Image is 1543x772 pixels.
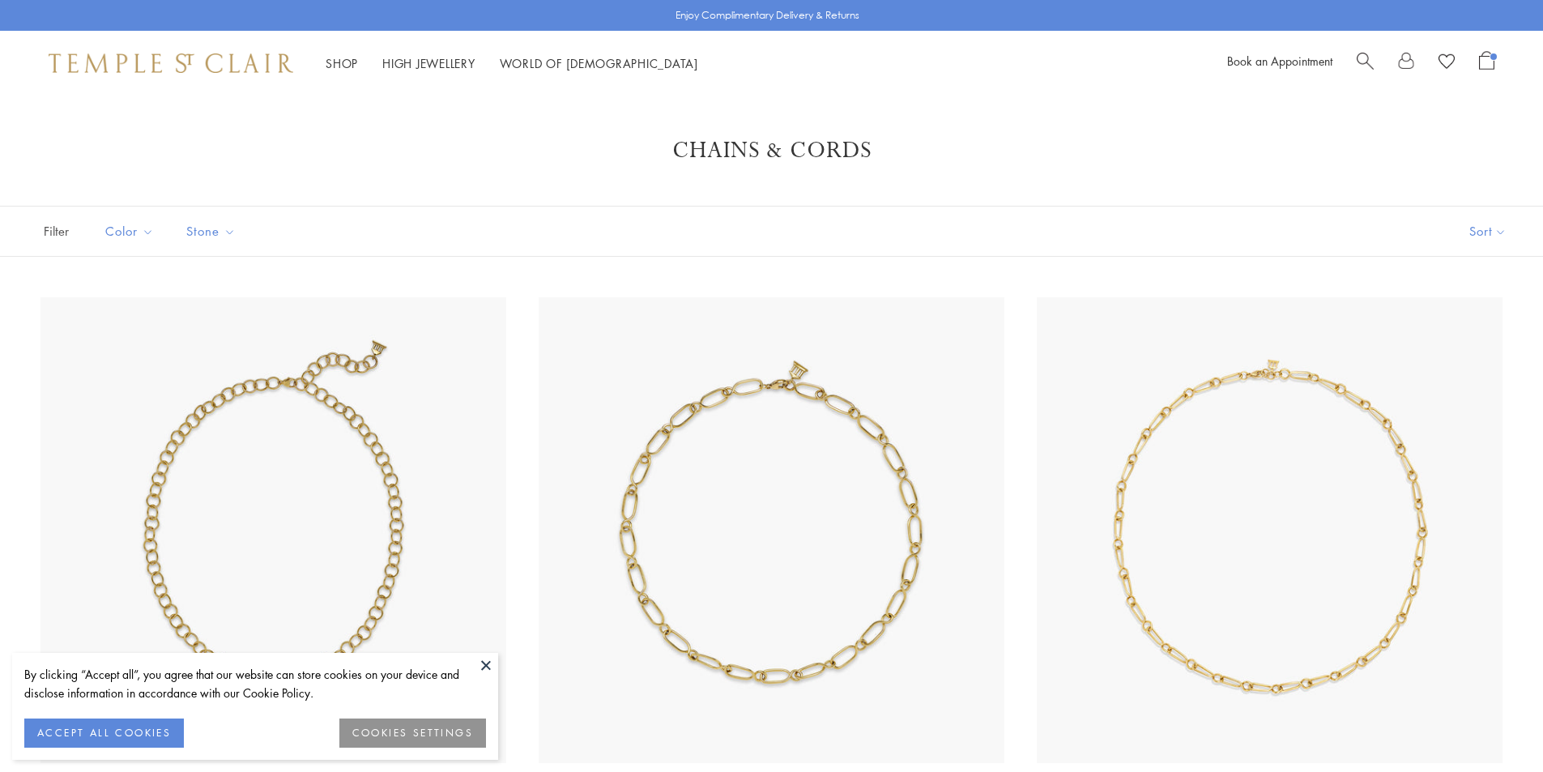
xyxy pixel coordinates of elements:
[1439,51,1455,75] a: View Wishlist
[326,55,358,71] a: ShopShop
[1227,53,1332,69] a: Book an Appointment
[24,665,486,702] div: By clicking “Accept all”, you agree that our website can store cookies on your device and disclos...
[382,55,475,71] a: High JewelleryHigh Jewellery
[178,221,248,241] span: Stone
[97,221,166,241] span: Color
[1357,51,1374,75] a: Search
[93,213,166,250] button: Color
[1479,51,1494,75] a: Open Shopping Bag
[339,719,486,748] button: COOKIES SETTINGS
[24,719,184,748] button: ACCEPT ALL COOKIES
[326,53,698,74] nav: Main navigation
[676,7,859,23] p: Enjoy Complimentary Delivery & Returns
[1433,207,1543,256] button: Show sort by
[539,297,1004,763] img: N88891-RIVER18
[40,297,506,763] img: N88810-ARNO18
[174,213,248,250] button: Stone
[1037,297,1503,763] img: N88891-SMRIV18
[65,136,1478,165] h1: Chains & Cords
[500,55,698,71] a: World of [DEMOGRAPHIC_DATA]World of [DEMOGRAPHIC_DATA]
[49,53,293,73] img: Temple St. Clair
